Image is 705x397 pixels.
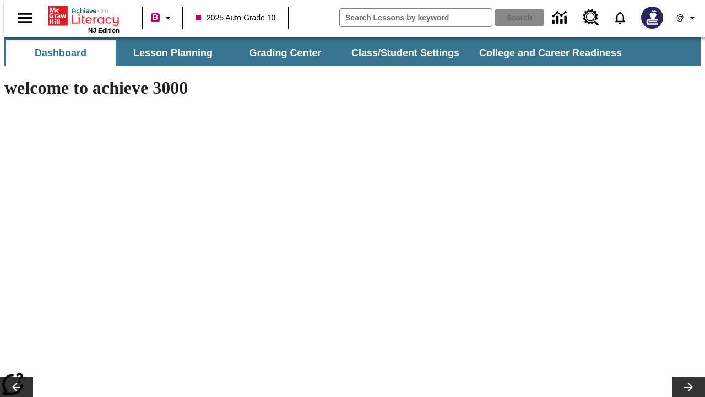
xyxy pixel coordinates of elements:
button: Grading Center [230,40,340,66]
button: Select a new avatar [634,3,670,32]
button: Profile/Settings [670,8,705,28]
button: Lesson Planning [118,40,228,66]
a: Home [48,5,120,27]
span: NJ Edition [88,27,120,34]
span: B [153,10,158,24]
button: Lesson carousel, Next [672,377,705,397]
button: Boost Class color is violet red. Change class color [147,8,179,28]
div: SubNavbar [4,37,701,66]
div: Home [48,4,120,34]
a: Data Center [546,3,576,33]
a: Resource Center, Will open in new tab [576,3,606,33]
h1: welcome to achieve 3000 [4,78,480,98]
button: Open side menu [9,2,41,34]
img: Avatar [641,7,663,29]
span: @ [676,12,684,24]
a: Notifications [606,3,634,32]
button: College and Career Readiness [470,40,631,66]
span: 2025 Auto Grade 10 [196,12,275,24]
input: search field [340,9,492,26]
button: Class/Student Settings [343,40,468,66]
button: Dashboard [6,40,116,66]
div: SubNavbar [4,40,632,66]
